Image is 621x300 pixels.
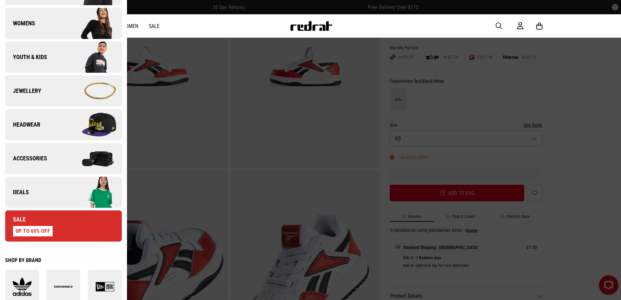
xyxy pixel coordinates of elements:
a: Sale [149,23,159,29]
img: Company [63,7,121,40]
a: Jewellery Company [5,75,122,106]
a: Accessories Company [5,143,122,174]
img: Company [63,108,121,141]
div: Shop by Brand [5,257,122,263]
a: Sale UP TO 60% OFF [5,210,122,242]
span: Jewellery [5,87,41,95]
span: Deals [5,188,29,196]
a: Womens Company [5,8,122,39]
span: Sale [5,216,26,223]
img: New Era [88,277,122,296]
img: Company [63,142,121,175]
button: Open LiveChat chat widget [5,3,25,22]
div: UP TO 60% OFF [13,226,53,236]
span: Headwear [5,121,40,129]
span: Youth & Kids [5,53,47,61]
img: Company [63,41,121,73]
a: Headwear Company [5,109,122,140]
a: Youth & Kids Company [5,42,122,73]
img: adidas [5,277,39,296]
span: Womens [5,19,35,27]
img: Company [63,75,121,107]
span: Accessories [5,155,47,162]
img: Converse [46,277,80,296]
a: Women [121,23,138,29]
img: Company [63,176,121,208]
img: Redrat logo [290,21,333,31]
a: Deals Company [5,177,122,208]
